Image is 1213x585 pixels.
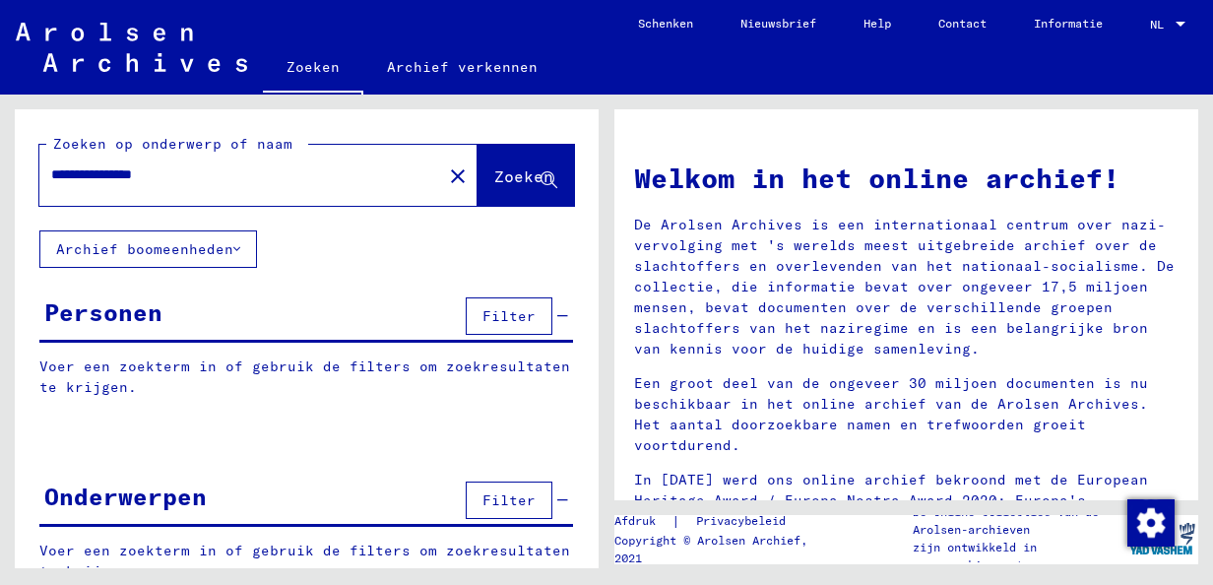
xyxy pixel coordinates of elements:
p: Een groot deel van de ongeveer 30 miljoen documenten is nu beschikbaar in het online archief van ... [634,373,1179,456]
img: Toestemming wijzigen [1127,499,1175,547]
font: Archief boomeenheden [56,240,233,258]
a: Archief verkennen [363,43,561,91]
span: Zoeken [494,166,553,186]
span: NL [1150,18,1172,32]
p: In [DATE] werd ons online archief bekroond met de European Heritage Award / Europa Nostra Award 2... [634,470,1179,532]
mat-icon: close [446,164,470,188]
button: Filter [466,482,552,519]
img: yv_logo.png [1125,514,1199,563]
font: | [671,511,680,532]
a: Privacybeleid [680,511,809,532]
div: Onderwerpen [44,479,207,514]
h1: Welkom in het online archief! [634,158,1179,199]
button: Zoeken [478,145,574,206]
button: Archief boomeenheden [39,230,257,268]
p: De online collecties van de Arolsen-archieven [913,503,1125,539]
p: De Arolsen Archives is een internationaal centrum over nazi-vervolging met 's werelds meest uitge... [634,215,1179,359]
button: Filter [466,297,552,335]
a: Afdruk [614,511,671,532]
mat-label: Zoeken op onderwerp of naam [53,135,292,153]
p: zijn ontwikkeld in samenwerking met [913,539,1125,574]
p: Voer een zoekterm in of gebruik de filters om zoekresultaten te krijgen. [39,357,573,398]
span: Filter [482,307,536,325]
p: Copyright © Arolsen Archief, 2021 [614,532,833,567]
img: Arolsen_neg.svg [16,23,247,72]
a: Zoeken [263,43,363,95]
div: Personen [44,294,162,330]
button: Duidelijk [438,156,478,195]
span: Filter [482,491,536,509]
